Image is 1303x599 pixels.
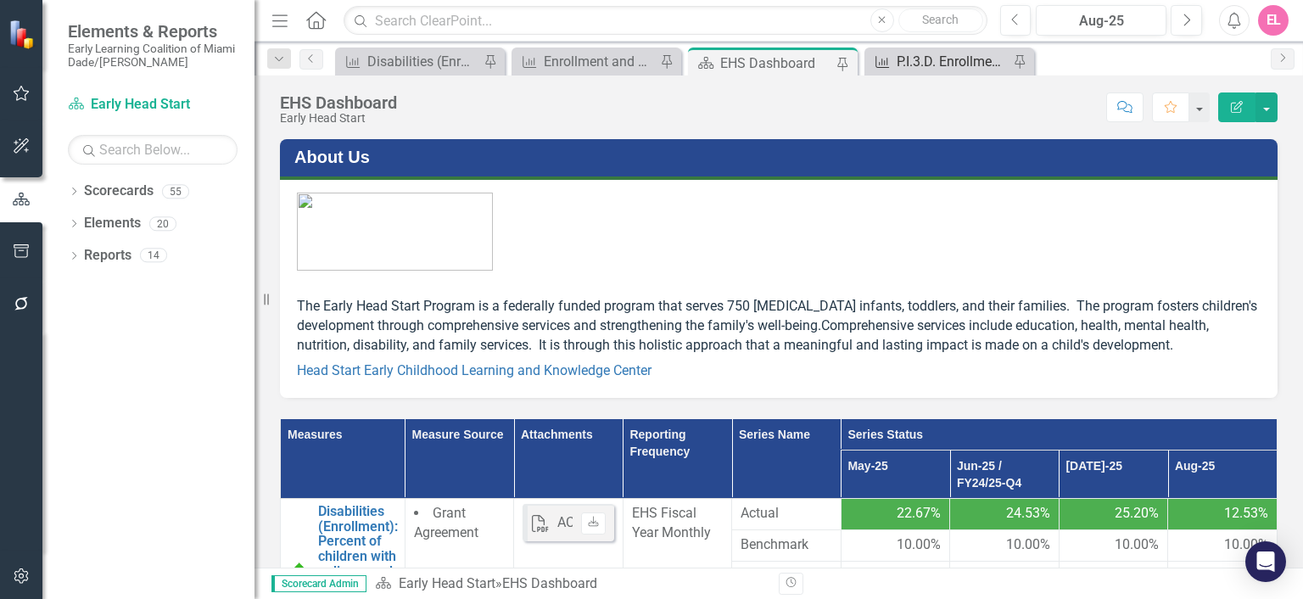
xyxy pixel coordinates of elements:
div: Disabilities (Enrollment): Percent of children with a diagnosed disability (Upward Trend is Good) [367,51,479,72]
a: Scorecards [84,182,154,201]
span: Scorecard Admin [271,575,366,592]
div: Open Intercom Messenger [1245,541,1286,582]
span: Actual [741,504,831,523]
span: 184 [1027,567,1050,586]
td: Double-Click to Edit [732,530,841,562]
span: Comprehensive services include education, health, mental health, nutrition, disability, and famil... [297,317,1209,353]
span: 10.00% [897,535,941,555]
img: elc-logo-over-light-%20no%20bckgrnd.png [297,193,493,271]
a: Head Start Early Childhood Learning and Knowledge Center [297,362,651,378]
a: Early Head Start [68,95,238,115]
a: Early Head Start [399,575,495,591]
a: Reports [84,246,131,266]
div: » [375,574,766,594]
div: 14 [140,249,167,263]
span: Grant Agreement [414,505,478,540]
button: Search [898,8,983,32]
div: 55 [162,184,189,199]
td: Double-Click to Edit [950,530,1059,562]
span: 10.00% [1115,535,1159,555]
a: Disabilities (Enrollment): Percent of children with a diagnosed disability (Upward Trend is Good) [339,51,479,72]
a: Enrollment and Attendance (Monthly Attendance): Percent of Average Monthly Attendance (Upward Tre... [516,51,656,72]
h3: About Us [294,148,1269,166]
img: Above Target [289,561,310,581]
div: Early Head Start [280,112,397,125]
span: 170 [918,567,941,586]
div: Enrollment and Attendance (Monthly Attendance): Percent of Average Monthly Attendance (Upward Tre... [544,51,656,72]
small: Early Learning Coalition of Miami Dade/[PERSON_NAME] [68,42,238,70]
div: 20 [149,216,176,231]
div: EHS Dashboard [280,93,397,112]
span: Benchmark [741,535,831,555]
td: Double-Click to Edit [1168,530,1278,562]
span: 22.67% [897,504,941,523]
div: P.I.3.D. Enrollment and Attendance (Monthly Enrollment): Percent of Monthly Enrollment (Upward Tr... [897,51,1009,72]
a: Elements [84,214,141,233]
div: ACF_IM_HS-20-01.pdf [557,513,688,533]
img: ClearPoint Strategy [8,19,38,48]
button: Aug-25 [1036,5,1166,36]
input: Search ClearPoint... [344,6,987,36]
td: Double-Click to Edit [1059,530,1167,562]
input: Search Below... [68,135,238,165]
span: 24.53% [1006,504,1050,523]
span: Search [922,13,959,26]
p: The Early Head Start Program is a federally funded program that serves 750 [MEDICAL_DATA] infants... [297,294,1261,359]
span: Elements & Reports [68,21,238,42]
div: EHS Dashboard [720,53,832,74]
div: EHS Fiscal Year Monthly [632,504,723,543]
span: 10.00% [1224,535,1268,555]
div: Aug-25 [1042,11,1160,31]
span: 25.20% [1115,504,1159,523]
button: EL [1258,5,1289,36]
span: 12.53% [1224,504,1268,523]
span: 189 [1136,567,1159,586]
td: Double-Click to Edit [841,530,949,562]
div: EHS Dashboard [502,575,597,591]
a: P.I.3.D. Enrollment and Attendance (Monthly Enrollment): Percent of Monthly Enrollment (Upward Tr... [869,51,1009,72]
span: 10.00% [1006,535,1050,555]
